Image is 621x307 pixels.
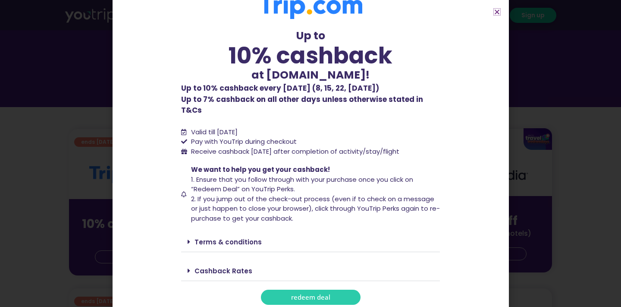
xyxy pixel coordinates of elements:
[494,9,500,15] a: Close
[181,83,379,93] b: Up to 10% cashback every [DATE] (8, 15, 22, [DATE])
[191,127,238,136] span: Valid till [DATE]
[191,194,440,223] span: 2. If you jump out of the check-out process (even if to check on a message or just happen to clos...
[181,44,440,67] div: 10% cashback
[181,232,440,252] div: Terms & conditions
[181,261,440,281] div: Cashback Rates
[189,137,297,147] span: Pay with YouTrip during checkout
[181,28,440,83] div: Up to at [DOMAIN_NAME]!
[194,237,262,247] a: Terms & conditions
[291,294,330,301] span: redeem deal
[181,83,440,116] p: Up to 7% cashback on all other days unless otherwise stated in T&Cs
[191,165,330,174] span: We want to help you get your cashback!
[194,266,252,275] a: Cashback Rates
[191,147,399,156] span: Receive cashback [DATE] after completion of activity/stay/flight
[261,290,361,305] a: redeem deal
[191,175,413,194] span: 1. Ensure that you follow through with your purchase once you click on “Redeem Deal” on YouTrip P...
